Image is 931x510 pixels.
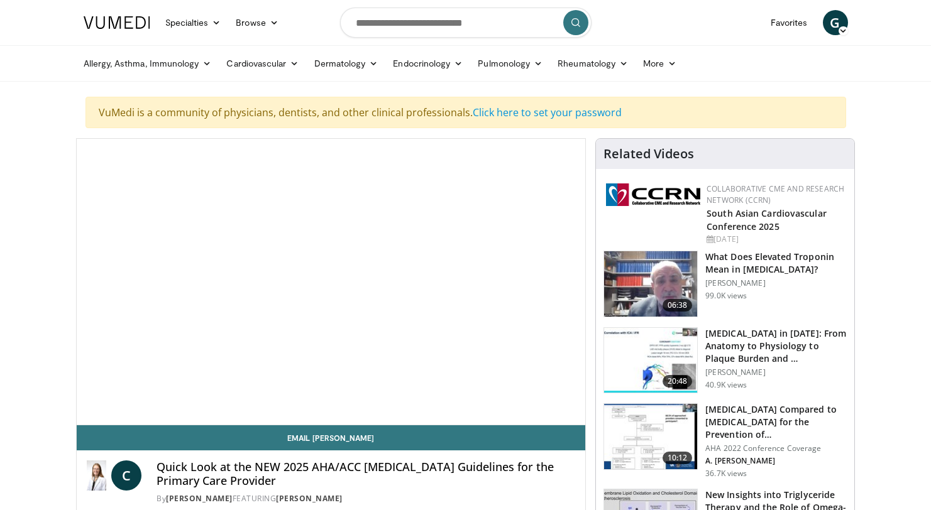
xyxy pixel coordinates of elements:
a: Favorites [763,10,815,35]
video-js: Video Player [77,139,586,425]
a: 20:48 [MEDICAL_DATA] in [DATE]: From Anatomy to Physiology to Plaque Burden and … [PERSON_NAME] 4... [603,327,847,394]
a: Pulmonology [470,51,550,76]
a: Email [PERSON_NAME] [77,425,586,450]
div: VuMedi is a community of physicians, dentists, and other clinical professionals. [85,97,846,128]
a: Collaborative CME and Research Network (CCRN) [707,183,844,205]
a: More [636,51,684,76]
a: Browse [228,10,286,35]
span: 06:38 [663,299,693,312]
a: Dermatology [307,51,386,76]
a: Click here to set your password [473,106,622,119]
h4: Related Videos [603,146,694,161]
p: 99.0K views [705,291,747,301]
input: Search topics, interventions [340,8,592,38]
p: 40.9K views [705,380,747,390]
a: [PERSON_NAME] [276,493,343,504]
h3: [MEDICAL_DATA] Compared to [MEDICAL_DATA] for the Prevention of… [705,403,847,441]
a: Cardiovascular [219,51,306,76]
p: A. [PERSON_NAME] [705,456,847,466]
img: 98daf78a-1d22-4ebe-927e-10afe95ffd94.150x105_q85_crop-smart_upscale.jpg [604,251,697,317]
a: C [111,460,141,491]
img: VuMedi Logo [84,16,150,29]
span: 20:48 [663,375,693,388]
span: 10:12 [663,452,693,464]
a: South Asian Cardiovascular Conference 2025 [707,207,827,232]
a: 10:12 [MEDICAL_DATA] Compared to [MEDICAL_DATA] for the Prevention of… AHA 2022 Conference Covera... [603,403,847,479]
a: G [823,10,848,35]
p: AHA 2022 Conference Coverage [705,443,847,453]
a: Endocrinology [385,51,470,76]
img: 7c0f9b53-1609-4588-8498-7cac8464d722.150x105_q85_crop-smart_upscale.jpg [604,404,697,469]
a: Specialties [158,10,229,35]
p: [PERSON_NAME] [705,278,847,288]
h4: Quick Look at the NEW 2025 AHA/ACC [MEDICAL_DATA] Guidelines for the Primary Care Provider [157,460,575,487]
a: [PERSON_NAME] [166,493,233,504]
h3: [MEDICAL_DATA] in [DATE]: From Anatomy to Physiology to Plaque Burden and … [705,327,847,365]
img: Dr. Catherine P. Benziger [87,460,107,491]
a: Allergy, Asthma, Immunology [76,51,219,76]
img: 823da73b-7a00-425d-bb7f-45c8b03b10c3.150x105_q85_crop-smart_upscale.jpg [604,328,697,393]
img: a04ee3ba-8487-4636-b0fb-5e8d268f3737.png.150x105_q85_autocrop_double_scale_upscale_version-0.2.png [606,183,700,206]
p: 36.7K views [705,469,747,479]
p: [PERSON_NAME] [705,367,847,377]
a: Rheumatology [550,51,636,76]
a: 06:38 What Does Elevated Troponin Mean in [MEDICAL_DATA]? [PERSON_NAME] 99.0K views [603,251,847,317]
div: [DATE] [707,234,844,245]
h3: What Does Elevated Troponin Mean in [MEDICAL_DATA]? [705,251,847,276]
div: By FEATURING [157,493,575,504]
